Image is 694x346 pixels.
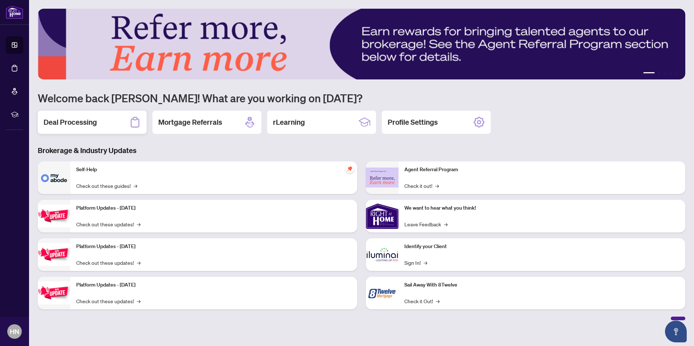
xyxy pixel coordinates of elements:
img: logo [6,5,23,19]
img: Slide 0 [38,9,685,79]
img: We want to hear what you think! [366,200,399,232]
span: → [436,297,440,305]
span: pushpin [346,164,354,173]
p: Platform Updates - [DATE] [76,243,351,251]
h2: Deal Processing [44,117,97,127]
span: → [424,259,427,267]
img: Agent Referral Program [366,168,399,188]
a: Check out these updates!→ [76,297,140,305]
p: Sail Away With 8Twelve [404,281,679,289]
h2: Profile Settings [388,117,438,127]
span: → [137,259,140,267]
p: Identify your Client [404,243,679,251]
button: Open asap [665,321,687,342]
p: We want to hear what you think! [404,204,679,212]
a: Check it out!→ [404,182,439,190]
p: Platform Updates - [DATE] [76,281,351,289]
button: 4 [669,72,672,75]
span: → [137,297,140,305]
img: Sail Away With 8Twelve [366,277,399,309]
h2: Mortgage Referrals [158,117,222,127]
a: Sign In!→ [404,259,427,267]
p: Agent Referral Program [404,166,679,174]
p: Platform Updates - [DATE] [76,204,351,212]
h3: Brokerage & Industry Updates [38,145,685,156]
button: 1 [643,72,655,75]
button: 3 [664,72,666,75]
h2: rLearning [273,117,305,127]
img: Platform Updates - July 8, 2025 [38,243,70,266]
span: → [435,182,439,190]
img: Self-Help [38,161,70,194]
span: → [134,182,137,190]
img: Platform Updates - June 23, 2025 [38,281,70,304]
a: Check out these guides!→ [76,182,137,190]
span: → [444,220,448,228]
h1: Welcome back [PERSON_NAME]! What are you working on [DATE]? [38,91,685,105]
img: Identify your Client [366,238,399,271]
img: Platform Updates - July 21, 2025 [38,205,70,227]
button: 5 [675,72,678,75]
p: Self-Help [76,166,351,174]
a: Check out these updates!→ [76,220,140,228]
span: → [137,220,140,228]
a: Check out these updates!→ [76,259,140,267]
a: Check it Out!→ [404,297,440,305]
button: 2 [658,72,661,75]
a: Leave Feedback→ [404,220,448,228]
span: HN [10,326,19,337]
